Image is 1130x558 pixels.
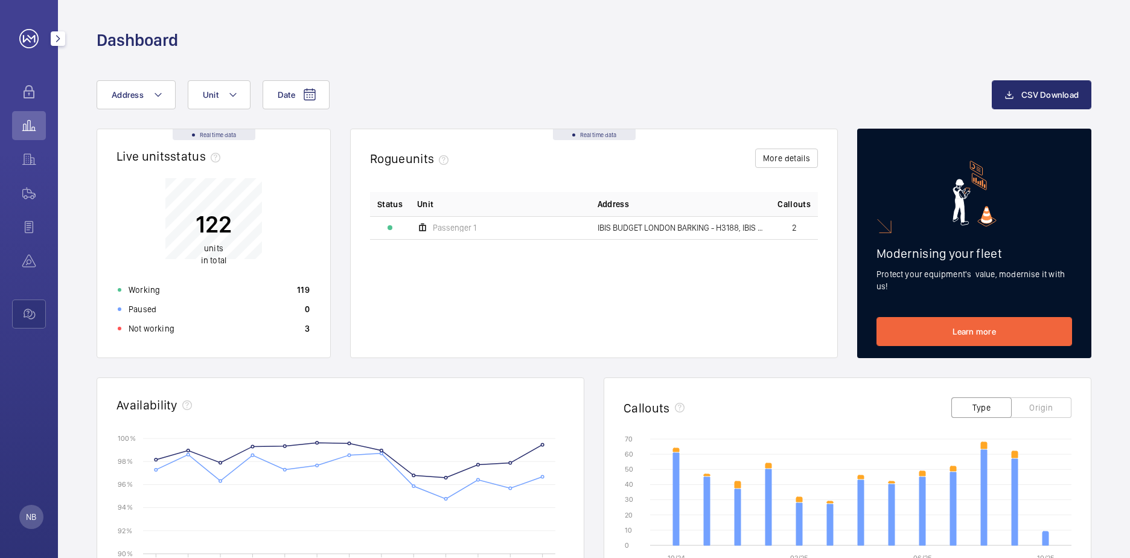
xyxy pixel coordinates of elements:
[263,80,330,109] button: Date
[117,397,177,412] h2: Availability
[196,242,232,266] p: in total
[553,129,636,140] div: Real time data
[305,322,310,335] p: 3
[297,284,310,296] p: 119
[625,450,633,458] text: 60
[624,400,670,415] h2: Callouts
[755,149,818,168] button: More details
[598,198,629,210] span: Address
[129,303,156,315] p: Paused
[433,223,476,232] span: Passenger 1
[173,129,255,140] div: Real time data
[992,80,1091,109] button: CSV Download
[129,322,174,335] p: Not working
[203,90,219,100] span: Unit
[598,223,764,232] span: IBIS BUDGET LONDON BARKING - H3188, IBIS BUDGET LONDON BARKING
[1011,397,1071,418] button: Origin
[196,209,232,239] p: 122
[118,434,136,442] text: 100 %
[129,284,160,296] p: Working
[26,511,36,523] p: NB
[188,80,251,109] button: Unit
[951,397,1012,418] button: Type
[876,246,1072,261] h2: Modernising your fleet
[278,90,295,100] span: Date
[625,495,633,504] text: 30
[118,480,133,489] text: 96 %
[625,511,633,519] text: 20
[112,90,144,100] span: Address
[370,151,453,166] h2: Rogue
[97,29,178,51] h1: Dashboard
[204,243,223,253] span: units
[406,151,454,166] span: units
[625,541,629,550] text: 0
[377,198,403,210] p: Status
[305,303,310,315] p: 0
[625,480,633,489] text: 40
[792,223,797,232] span: 2
[118,549,133,557] text: 90 %
[777,198,811,210] span: Callouts
[118,457,133,466] text: 98 %
[625,435,633,443] text: 70
[118,503,133,512] text: 94 %
[417,198,433,210] span: Unit
[97,80,176,109] button: Address
[170,149,225,164] span: status
[1021,90,1079,100] span: CSV Download
[625,526,632,534] text: 10
[117,149,225,164] h2: Live units
[876,268,1072,292] p: Protect your equipment's value, modernise it with us!
[118,526,132,534] text: 92 %
[953,161,997,226] img: marketing-card.svg
[625,465,633,473] text: 50
[876,317,1072,346] a: Learn more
